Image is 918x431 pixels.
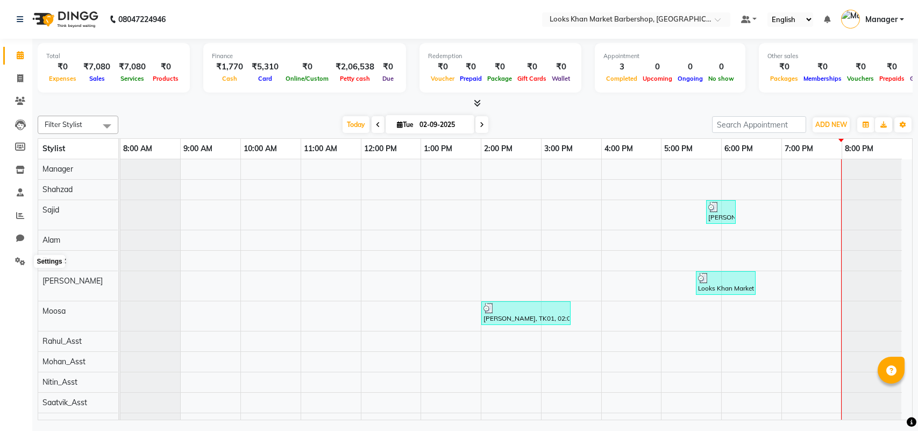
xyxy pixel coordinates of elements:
a: 4:00 PM [602,141,636,157]
div: [PERSON_NAME], TK01, 02:00 PM-03:30 PM, Cr.Stylist Cut(M),[PERSON_NAME] Trimming [482,303,570,323]
iframe: chat widget [873,388,907,420]
div: Redemption [428,52,573,61]
div: ₹1,770 [212,61,247,73]
span: No show [706,75,737,82]
div: ₹0 [428,61,457,73]
div: Appointment [603,52,737,61]
div: ₹0 [150,61,181,73]
div: ₹0 [46,61,79,73]
span: Mohan_Asst [42,357,86,366]
div: ₹0 [877,61,907,73]
span: Shahzad [42,185,73,194]
div: 0 [640,61,675,73]
div: [PERSON_NAME], TK02, 05:45 PM-06:15 PM, Stylist Cut(M) [707,202,735,222]
span: Vouchers [844,75,877,82]
a: 2:00 PM [481,141,515,157]
div: ₹0 [379,61,397,73]
div: Settings [34,255,65,268]
span: Package [485,75,515,82]
div: ₹0 [767,61,801,73]
span: Suhail_Pdct [42,418,83,428]
a: 1:00 PM [421,141,455,157]
input: 2025-09-02 [416,117,470,133]
div: ₹0 [844,61,877,73]
div: Looks Khan Market Barbershop Walkin, TK03, 05:35 PM-06:35 PM, Cr.Stylist Cut(M) [697,273,755,293]
span: Card [255,75,275,82]
a: 8:00 AM [120,141,155,157]
img: Manager [841,10,860,29]
span: Memberships [801,75,844,82]
a: 8:00 PM [842,141,876,157]
div: ₹0 [457,61,485,73]
a: 7:00 PM [782,141,816,157]
div: ₹7,080 [79,61,115,73]
span: Online/Custom [283,75,331,82]
input: Search Appointment [712,116,806,133]
div: ₹5,310 [247,61,283,73]
a: 3:00 PM [542,141,575,157]
span: Ongoing [675,75,706,82]
span: Voucher [428,75,457,82]
div: 0 [675,61,706,73]
span: Prepaids [877,75,907,82]
a: 9:00 AM [181,141,215,157]
span: Completed [603,75,640,82]
img: logo [27,4,101,34]
div: Total [46,52,181,61]
div: ₹0 [283,61,331,73]
span: Prepaid [457,75,485,82]
span: Gift Cards [515,75,549,82]
a: 12:00 PM [361,141,400,157]
div: ₹7,080 [115,61,150,73]
span: Filter Stylist [45,120,82,129]
span: Due [380,75,396,82]
span: Petty cash [337,75,373,82]
span: ADD NEW [815,121,847,129]
span: Cash [219,75,240,82]
span: Services [118,75,147,82]
span: Nitin_Asst [42,377,77,387]
div: ₹0 [801,61,844,73]
span: Upcoming [640,75,675,82]
div: ₹0 [515,61,549,73]
span: Manager [865,14,898,25]
span: Wallet [549,75,573,82]
div: Finance [212,52,397,61]
div: ₹0 [485,61,515,73]
span: Manager [42,164,73,174]
b: 08047224946 [118,4,166,34]
span: Sales [87,75,108,82]
span: Sajid [42,205,59,215]
div: 0 [706,61,737,73]
span: Expenses [46,75,79,82]
a: 6:00 PM [722,141,756,157]
span: [PERSON_NAME] [42,276,103,286]
a: 10:00 AM [241,141,280,157]
span: Alam [42,235,60,245]
span: Rahul_Asst [42,336,82,346]
div: ₹0 [549,61,573,73]
span: Stylist [42,144,65,153]
div: 3 [603,61,640,73]
span: Packages [767,75,801,82]
span: Tue [394,121,416,129]
span: Today [343,116,369,133]
a: 11:00 AM [301,141,340,157]
button: ADD NEW [813,117,850,132]
span: Products [150,75,181,82]
span: Saatvik_Asst [42,398,87,407]
a: 5:00 PM [661,141,695,157]
div: ₹2,06,538 [331,61,379,73]
span: Moosa [42,306,66,316]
